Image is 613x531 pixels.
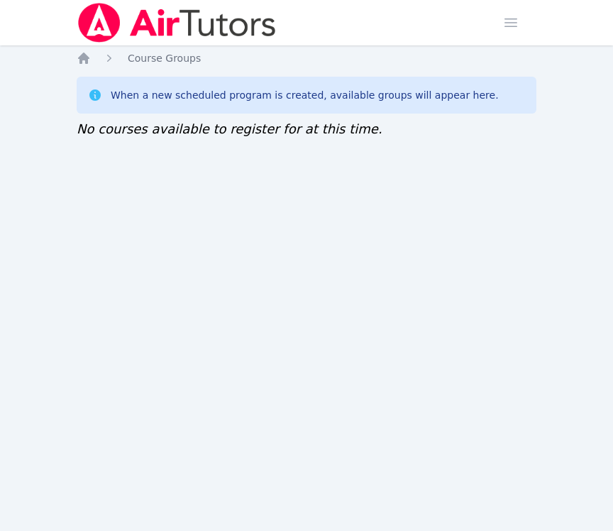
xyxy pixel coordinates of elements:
[77,51,536,65] nav: Breadcrumb
[77,121,382,136] span: No courses available to register for at this time.
[128,53,201,64] span: Course Groups
[77,3,277,43] img: Air Tutors
[128,51,201,65] a: Course Groups
[111,88,499,102] div: When a new scheduled program is created, available groups will appear here.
